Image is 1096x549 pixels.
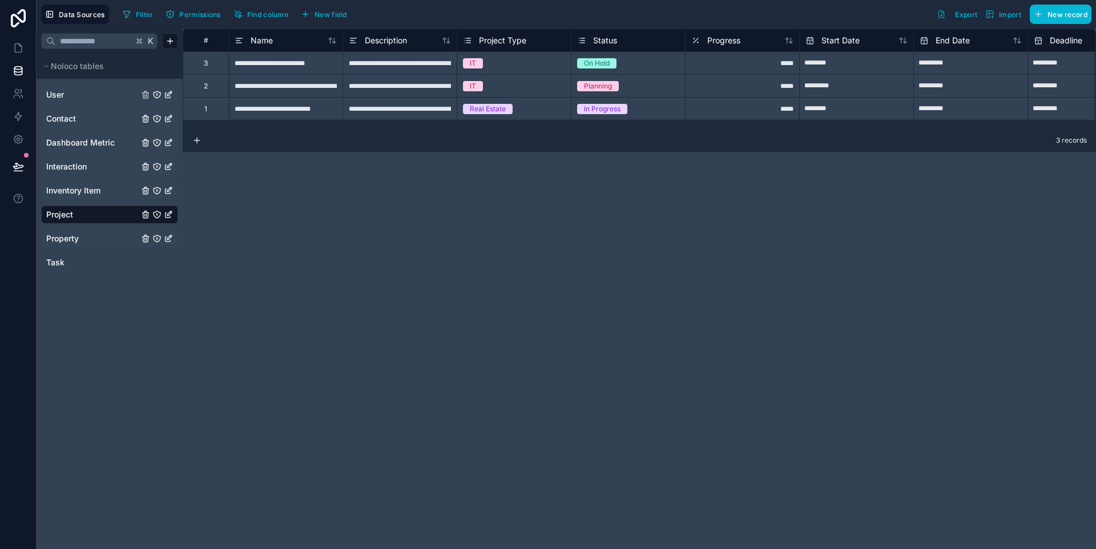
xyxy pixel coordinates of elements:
[584,104,620,114] div: In Progress
[46,209,139,220] a: Project
[470,81,476,91] div: IT
[584,58,610,68] div: On Hold
[204,104,207,114] div: 1
[118,6,158,23] button: Filter
[41,253,178,272] div: Task
[999,10,1021,19] span: Import
[147,37,155,45] span: K
[179,10,220,19] span: Permissions
[41,5,109,24] button: Data Sources
[41,86,178,104] div: User
[933,5,981,24] button: Export
[41,158,178,176] div: Interaction
[41,205,178,224] div: Project
[46,257,65,268] span: Task
[46,137,139,148] a: Dashboard Metric
[470,104,506,114] div: Real Estate
[204,82,208,91] div: 2
[584,81,612,91] div: Planning
[41,181,178,200] div: Inventory Item
[981,5,1025,24] button: Import
[936,35,970,46] span: End Date
[707,35,740,46] span: Progress
[955,10,977,19] span: Export
[46,113,76,124] span: Contact
[46,113,139,124] a: Contact
[247,10,288,19] span: Find column
[365,35,407,46] span: Description
[593,35,617,46] span: Status
[46,185,100,196] span: Inventory Item
[1025,5,1091,24] a: New record
[46,257,139,268] a: Task
[1030,5,1091,24] button: New record
[41,134,178,152] div: Dashboard Metric
[46,161,139,172] a: Interaction
[59,10,105,19] span: Data Sources
[1056,136,1087,145] span: 3 records
[229,6,292,23] button: Find column
[1047,10,1087,19] span: New record
[41,110,178,128] div: Contact
[46,185,139,196] a: Inventory Item
[136,10,154,19] span: Filter
[297,6,351,23] button: New field
[470,58,476,68] div: IT
[192,36,220,45] div: #
[162,6,229,23] a: Permissions
[51,60,104,72] span: Noloco tables
[41,58,171,74] button: Noloco tables
[46,161,87,172] span: Interaction
[162,6,224,23] button: Permissions
[251,35,273,46] span: Name
[1050,35,1082,46] span: Deadline
[41,229,178,248] div: Property
[821,35,860,46] span: Start Date
[46,89,139,100] a: User
[46,89,64,100] span: User
[46,233,139,244] a: Property
[46,137,115,148] span: Dashboard Metric
[479,35,526,46] span: Project Type
[46,233,79,244] span: Property
[46,209,73,220] span: Project
[204,59,208,68] div: 3
[315,10,347,19] span: New field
